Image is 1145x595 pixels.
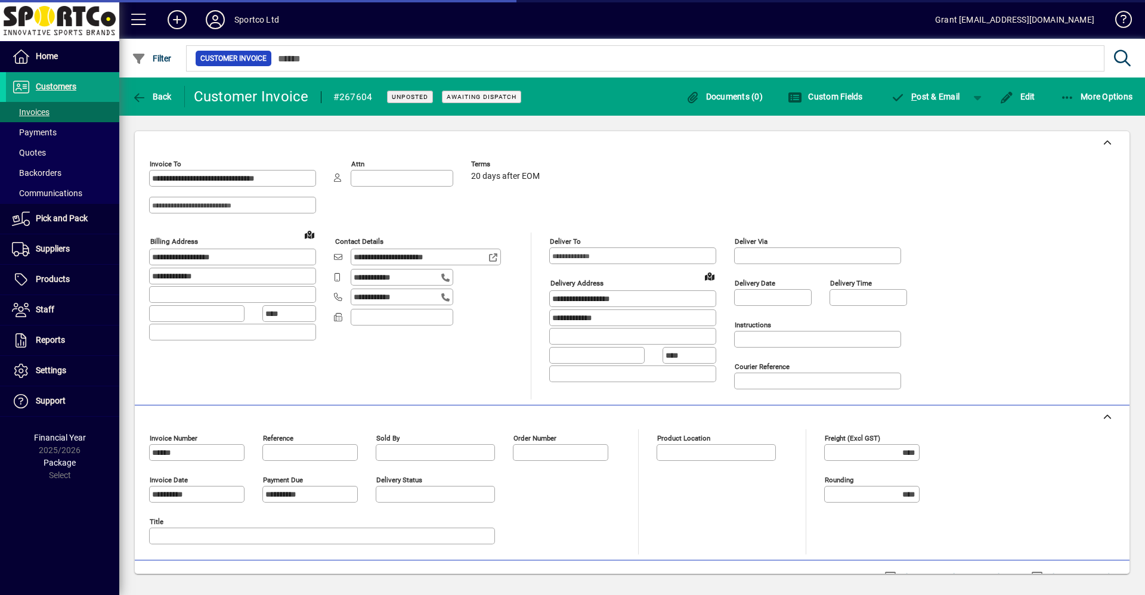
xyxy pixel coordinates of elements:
[392,93,428,101] span: Unposted
[513,434,556,442] mat-label: Order number
[129,48,175,69] button: Filter
[999,92,1035,101] span: Edit
[6,204,119,234] a: Pick and Pack
[12,107,49,117] span: Invoices
[735,237,768,246] mat-label: Deliver via
[200,52,267,64] span: Customer Invoice
[735,321,771,329] mat-label: Instructions
[36,244,70,253] span: Suppliers
[6,163,119,183] a: Backorders
[447,93,516,101] span: Awaiting Dispatch
[196,9,234,30] button: Profile
[6,142,119,163] a: Quotes
[735,362,790,371] mat-label: Courier Reference
[735,279,775,287] mat-label: Delivery date
[825,434,880,442] mat-label: Freight (excl GST)
[471,172,540,181] span: 20 days after EOM
[34,433,86,442] span: Financial Year
[300,225,319,244] a: View on map
[150,160,181,168] mat-label: Invoice To
[6,122,119,142] a: Payments
[1057,86,1136,107] button: More Options
[6,356,119,386] a: Settings
[36,51,58,61] span: Home
[1045,571,1115,583] label: Show Cost/Profit
[550,237,581,246] mat-label: Deliver To
[657,434,710,442] mat-label: Product location
[471,160,543,168] span: Terms
[935,10,1094,29] div: Grant [EMAIL_ADDRESS][DOMAIN_NAME]
[6,295,119,325] a: Staff
[6,42,119,72] a: Home
[682,86,766,107] button: Documents (0)
[788,92,863,101] span: Custom Fields
[150,434,197,442] mat-label: Invoice number
[12,188,82,198] span: Communications
[36,305,54,314] span: Staff
[6,234,119,264] a: Suppliers
[6,326,119,355] a: Reports
[376,434,400,442] mat-label: Sold by
[36,82,76,91] span: Customers
[12,148,46,157] span: Quotes
[12,168,61,178] span: Backorders
[150,476,188,484] mat-label: Invoice date
[1106,2,1130,41] a: Knowledge Base
[44,458,76,467] span: Package
[891,92,960,101] span: ost & Email
[1060,92,1133,101] span: More Options
[119,86,185,107] app-page-header-button: Back
[700,266,719,286] a: View on map
[6,386,119,416] a: Support
[685,92,763,101] span: Documents (0)
[830,279,872,287] mat-label: Delivery time
[997,86,1038,107] button: Edit
[376,476,422,484] mat-label: Delivery status
[885,86,966,107] button: Post & Email
[899,571,1010,583] label: Show Line Volumes/Weights
[132,54,172,63] span: Filter
[158,9,196,30] button: Add
[263,476,303,484] mat-label: Payment due
[825,476,853,484] mat-label: Rounding
[12,128,57,137] span: Payments
[6,265,119,295] a: Products
[150,517,163,526] mat-label: Title
[785,86,866,107] button: Custom Fields
[36,335,65,345] span: Reports
[351,160,364,168] mat-label: Attn
[333,88,373,107] div: #267604
[194,87,309,106] div: Customer Invoice
[263,434,293,442] mat-label: Reference
[36,274,70,284] span: Products
[6,102,119,122] a: Invoices
[6,183,119,203] a: Communications
[129,86,175,107] button: Back
[132,92,172,101] span: Back
[234,10,279,29] div: Sportco Ltd
[36,396,66,405] span: Support
[36,365,66,375] span: Settings
[911,92,917,101] span: P
[36,213,88,223] span: Pick and Pack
